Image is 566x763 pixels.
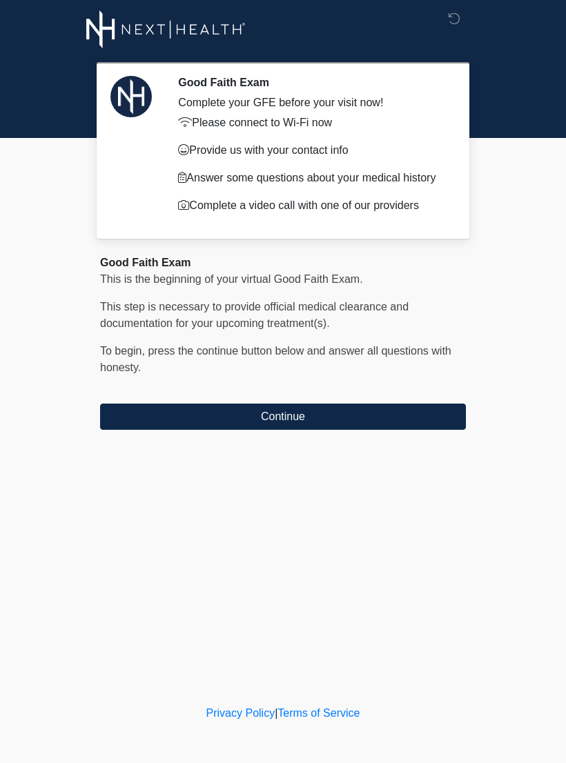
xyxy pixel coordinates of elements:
[100,255,466,271] div: Good Faith Exam
[275,707,277,719] a: |
[100,273,363,285] span: This is the beginning of your virtual Good Faith Exam.
[178,76,445,89] h2: Good Faith Exam
[206,707,275,719] a: Privacy Policy
[100,345,451,373] span: To begin, ﻿﻿﻿﻿﻿﻿press the continue button below and answer all questions with honesty.
[110,76,152,117] img: Agent Avatar
[178,170,445,186] p: Answer some questions about your medical history
[178,197,445,214] p: Complete a video call with one of our providers
[100,404,466,430] button: Continue
[178,95,445,111] div: Complete your GFE before your visit now!
[178,142,445,159] p: Provide us with your contact info
[100,301,409,329] span: This step is necessary to provide official medical clearance and documentation for your upcoming ...
[178,115,445,131] p: Please connect to Wi-Fi now
[277,707,360,719] a: Terms of Service
[86,10,246,48] img: Next-Health Logo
